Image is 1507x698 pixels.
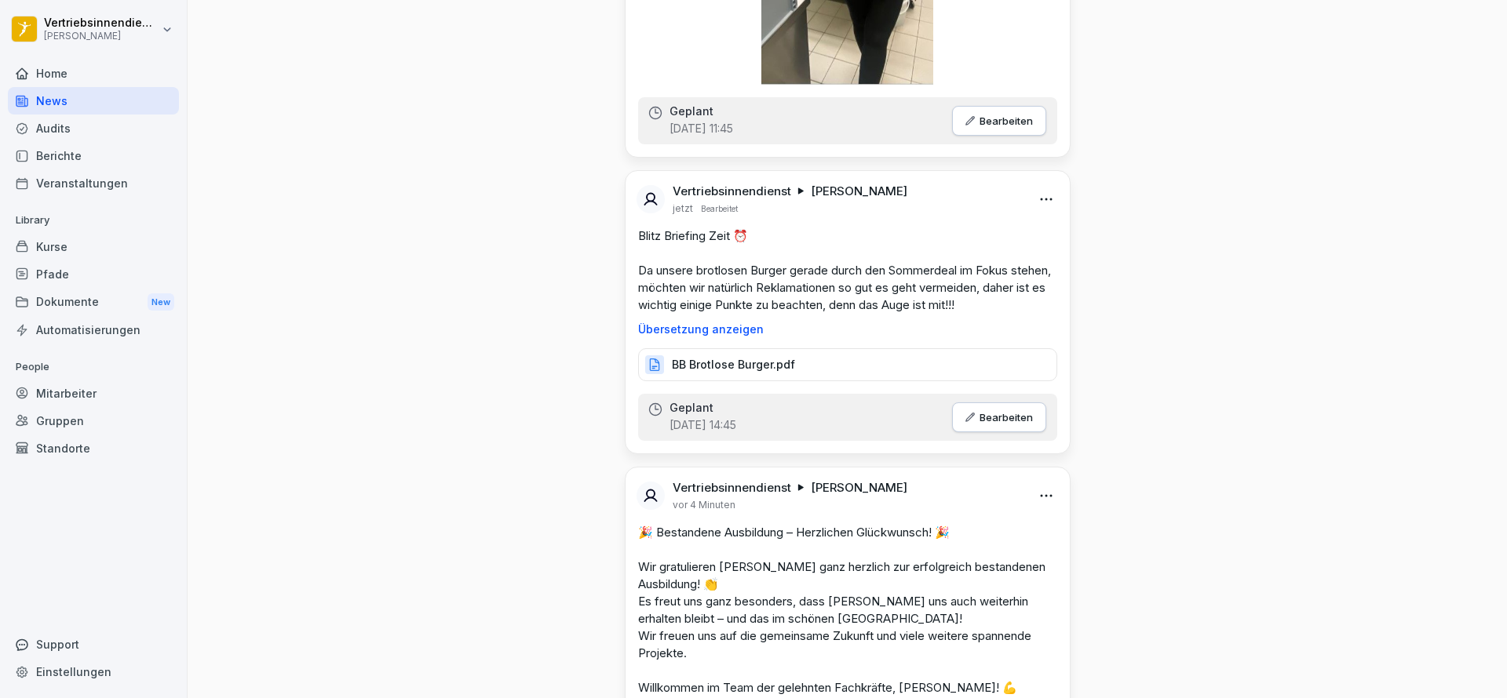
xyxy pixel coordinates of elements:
[148,293,174,311] div: New
[8,288,179,317] a: DokumenteNew
[701,202,738,215] p: Bearbeitet
[670,402,713,414] p: Geplant
[8,115,179,142] a: Audits
[980,411,1033,424] p: Bearbeiten
[811,184,907,199] p: [PERSON_NAME]
[8,658,179,685] a: Einstellungen
[8,87,179,115] a: News
[638,227,1057,314] p: Blitz Briefing Zeit ⏰ Da unsere brotlosen Burger gerade durch den Sommerdeal im Fokus stehen, möc...
[638,524,1057,696] p: 🎉 Bestandene Ausbildung – Herzlichen Glückwunsch! 🎉 Wir gratulieren [PERSON_NAME] ganz herzlich z...
[44,16,159,30] p: Vertriebsinnendienst
[980,115,1033,127] p: Bearbeiten
[638,362,1057,377] a: BB Brotlose Burger.pdf
[8,631,179,658] div: Support
[670,121,733,136] p: [DATE] 11:45
[673,499,735,511] p: vor 4 Minuten
[8,260,179,288] a: Pfade
[8,142,179,169] a: Berichte
[670,105,713,118] p: Geplant
[8,434,179,462] a: Standorte
[8,208,179,233] p: Library
[44,31,159,42] p: [PERSON_NAME]
[670,417,736,433] p: [DATE] 14:45
[8,169,179,197] a: Veranstaltungen
[8,288,179,317] div: Dokumente
[952,402,1046,432] button: Bearbeiten
[673,184,791,199] p: Vertriebsinnendienst
[811,480,907,496] p: [PERSON_NAME]
[8,380,179,407] a: Mitarbeiter
[952,106,1046,136] button: Bearbeiten
[8,60,179,87] a: Home
[8,354,179,380] p: People
[8,407,179,434] a: Gruppen
[638,323,1057,336] p: Übersetzung anzeigen
[673,202,693,215] p: jetzt
[673,480,791,496] p: Vertriebsinnendienst
[8,233,179,260] a: Kurse
[672,357,795,373] p: BB Brotlose Burger.pdf
[8,316,179,344] a: Automatisierungen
